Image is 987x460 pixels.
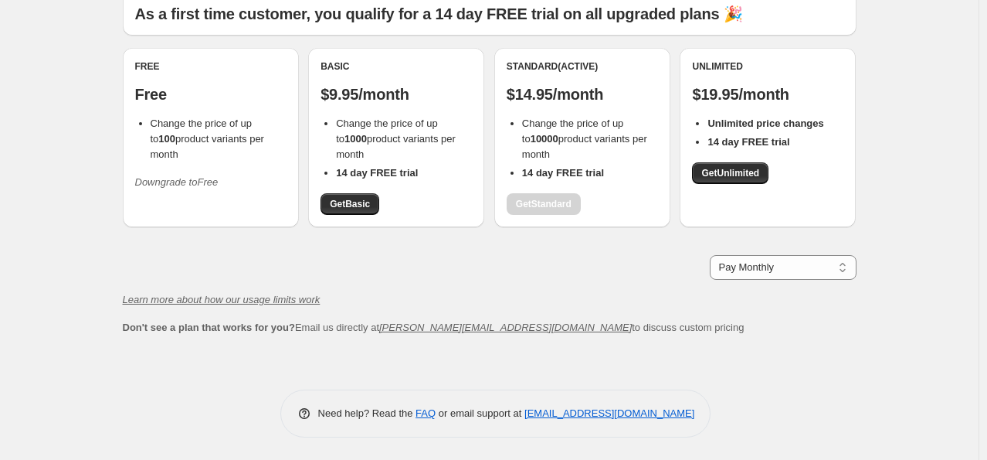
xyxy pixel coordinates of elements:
[522,167,604,179] b: 14 day FREE trial
[707,118,823,129] b: Unlimited price changes
[415,407,436,419] a: FAQ
[126,170,228,195] button: Downgrade toFree
[321,193,379,215] a: GetBasic
[321,85,472,104] p: $9.95/month
[321,60,472,73] div: Basic
[336,167,418,179] b: 14 day FREE trial
[507,85,658,104] p: $14.95/month
[707,136,789,148] b: 14 day FREE trial
[123,322,295,333] b: Don't see a plan that works for you?
[123,322,744,333] span: Email us directly at to discuss custom pricing
[123,294,321,305] a: Learn more about how our usage limits work
[701,167,759,179] span: Get Unlimited
[531,133,558,145] b: 10000
[344,133,367,145] b: 1000
[135,85,287,104] p: Free
[135,176,219,188] i: Downgrade to Free
[692,162,768,184] a: GetUnlimited
[436,407,524,419] span: or email support at
[336,118,456,160] span: Change the price of up to product variants per month
[692,60,843,73] div: Unlimited
[524,407,694,419] a: [EMAIL_ADDRESS][DOMAIN_NAME]
[318,407,416,419] span: Need help? Read the
[507,60,658,73] div: Standard (Active)
[522,118,647,160] span: Change the price of up to product variants per month
[135,5,743,22] b: As a first time customer, you qualify for a 14 day FREE trial on all upgraded plans 🎉
[158,133,175,145] b: 100
[692,85,843,104] p: $19.95/month
[330,198,370,210] span: Get Basic
[379,322,632,333] a: [PERSON_NAME][EMAIL_ADDRESS][DOMAIN_NAME]
[151,118,264,160] span: Change the price of up to product variants per month
[135,60,287,73] div: Free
